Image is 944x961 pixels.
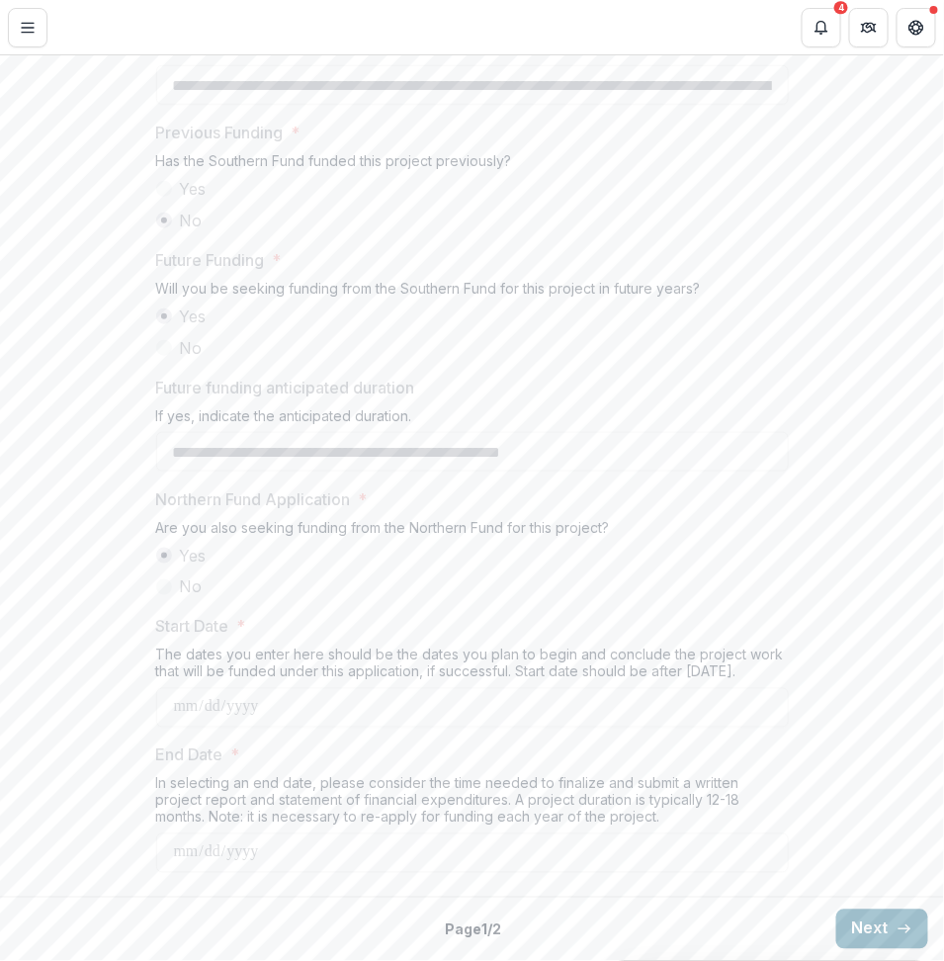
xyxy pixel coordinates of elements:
span: Yes [180,305,207,328]
p: Northern Fund Application [156,487,351,511]
span: Yes [180,544,207,568]
p: Future Funding [156,248,265,272]
div: 4 [834,1,848,15]
div: In selecting an end date, please consider the time needed to finalize and submit a written projec... [156,775,789,833]
p: Page 1 / 2 [446,919,502,940]
span: No [180,575,203,599]
button: Toggle Menu [8,8,47,47]
div: Will you be seeking funding from the Southern Fund for this project in future years? [156,280,789,305]
div: The dates you enter here should be the dates you plan to begin and conclude the project work that... [156,647,789,688]
button: Next [836,910,928,949]
button: Notifications [802,8,841,47]
button: Partners [849,8,889,47]
span: No [180,209,203,232]
span: Yes [180,177,207,201]
div: If yes, indicate the anticipated duration. [156,407,789,432]
button: Get Help [897,8,936,47]
p: Future funding anticipated duration [156,376,415,399]
p: End Date [156,743,223,767]
div: Has the Southern Fund funded this project previously? [156,152,789,177]
div: Are you also seeking funding from the Northern Fund for this project? [156,519,789,544]
p: Start Date [156,615,229,639]
span: No [180,336,203,360]
p: Previous Funding [156,121,284,144]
